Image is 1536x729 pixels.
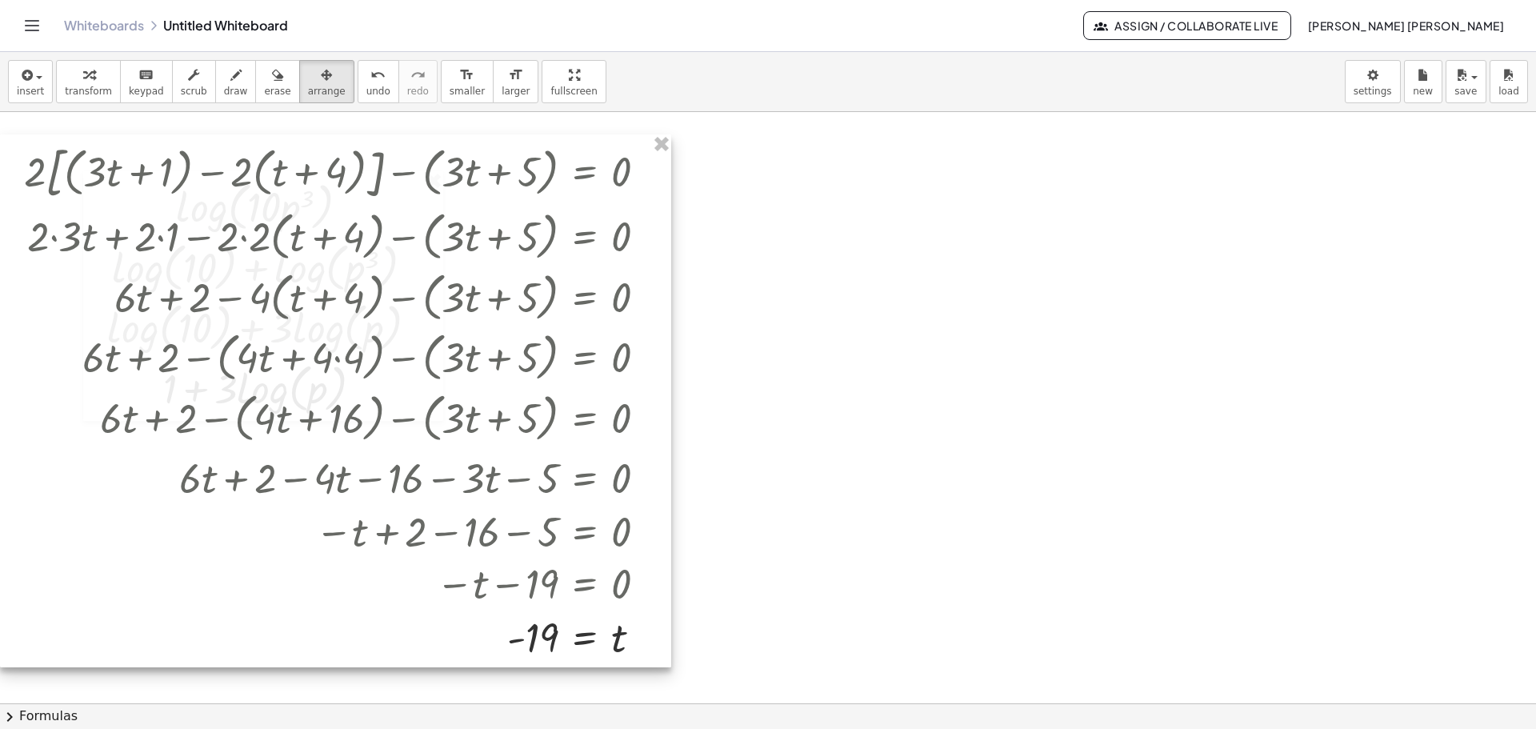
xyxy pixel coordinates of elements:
span: [PERSON_NAME] [PERSON_NAME] [1307,18,1504,33]
span: erase [264,86,290,97]
button: keyboardkeypad [120,60,173,103]
a: Whiteboards [64,18,144,34]
button: load [1490,60,1528,103]
span: draw [224,86,248,97]
button: arrange [299,60,354,103]
button: format_sizesmaller [441,60,494,103]
span: keypad [129,86,164,97]
i: undo [370,66,386,85]
i: redo [410,66,426,85]
button: erase [255,60,299,103]
span: insert [17,86,44,97]
i: keyboard [138,66,154,85]
button: transform [56,60,121,103]
button: scrub [172,60,216,103]
span: fullscreen [550,86,597,97]
span: scrub [181,86,207,97]
button: fullscreen [542,60,606,103]
button: new [1404,60,1442,103]
button: Toggle navigation [19,13,45,38]
i: format_size [459,66,474,85]
span: arrange [308,86,346,97]
i: format_size [508,66,523,85]
button: undoundo [358,60,399,103]
span: transform [65,86,112,97]
span: new [1413,86,1433,97]
button: draw [215,60,257,103]
span: smaller [450,86,485,97]
button: save [1446,60,1486,103]
button: settings [1345,60,1401,103]
button: [PERSON_NAME] [PERSON_NAME] [1294,11,1517,40]
button: insert [8,60,53,103]
span: redo [407,86,429,97]
button: redoredo [398,60,438,103]
span: undo [366,86,390,97]
button: format_sizelarger [493,60,538,103]
span: larger [502,86,530,97]
span: load [1498,86,1519,97]
span: save [1454,86,1477,97]
span: settings [1354,86,1392,97]
span: Assign / Collaborate Live [1097,18,1278,33]
button: Assign / Collaborate Live [1083,11,1292,40]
